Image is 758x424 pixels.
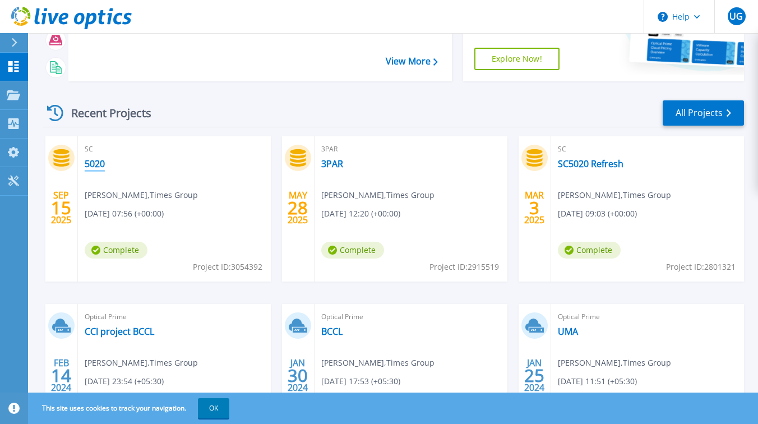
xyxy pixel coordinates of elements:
span: Project ID: 2801321 [666,261,736,273]
span: [DATE] 23:54 (+05:30) [85,375,164,388]
span: This site uses cookies to track your navigation. [31,398,229,418]
div: JAN 2024 [524,355,545,396]
span: Optical Prime [321,311,501,323]
div: SEP 2025 [50,187,72,228]
a: CCI project BCCL [85,326,154,337]
span: [PERSON_NAME] , Times Group [85,189,198,201]
span: [DATE] 17:53 (+05:30) [321,375,400,388]
div: Recent Projects [43,99,167,127]
span: UG [729,12,743,21]
a: 3PAR [321,158,343,169]
a: Explore Now! [474,48,560,70]
span: 30 [288,371,308,380]
a: BCCL [321,326,343,337]
span: [PERSON_NAME] , Times Group [321,357,435,369]
span: 25 [524,371,544,380]
span: [DATE] 07:56 (+00:00) [85,208,164,220]
span: [DATE] 09:03 (+00:00) [558,208,637,220]
span: Project ID: 2915519 [429,261,499,273]
span: [PERSON_NAME] , Times Group [558,189,671,201]
span: [DATE] 12:20 (+00:00) [321,208,400,220]
span: [PERSON_NAME] , Times Group [85,357,198,369]
span: Optical Prime [85,311,264,323]
span: Project ID: 3054392 [193,261,262,273]
span: SC [558,143,737,155]
a: 5020 [85,158,105,169]
a: UMA [558,326,578,337]
a: View More [386,56,438,67]
a: All Projects [663,100,744,126]
span: Optical Prime [558,311,737,323]
div: MAR 2025 [524,187,545,228]
div: JAN 2024 [287,355,308,396]
span: Complete [85,242,147,259]
button: OK [198,398,229,418]
span: 15 [51,203,71,213]
span: [PERSON_NAME] , Times Group [321,189,435,201]
span: 14 [51,371,71,380]
span: Complete [321,242,384,259]
span: 3PAR [321,143,501,155]
span: SC [85,143,264,155]
span: 3 [529,203,539,213]
span: 28 [288,203,308,213]
span: [PERSON_NAME] , Times Group [558,357,671,369]
div: MAY 2025 [287,187,308,228]
span: Complete [558,242,621,259]
a: SC5020 Refresh [558,158,623,169]
div: FEB 2024 [50,355,72,396]
span: [DATE] 11:51 (+05:30) [558,375,637,388]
